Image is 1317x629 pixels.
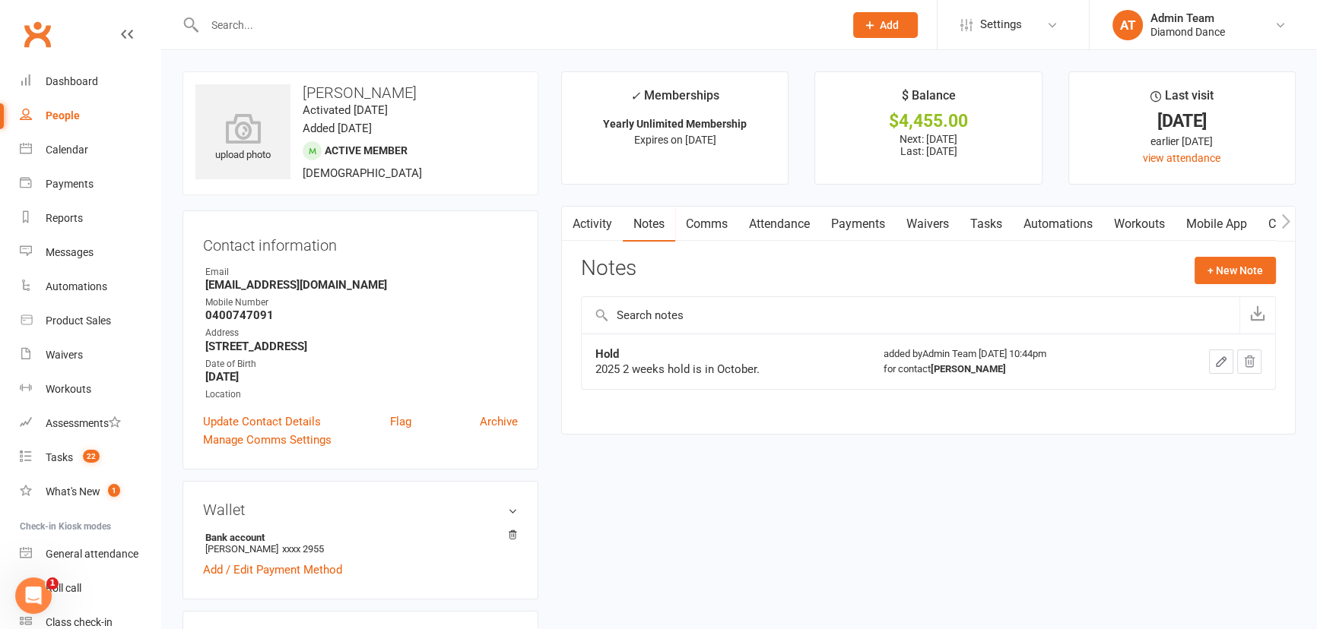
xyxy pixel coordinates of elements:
span: Expires on [DATE] [634,134,716,146]
span: 1 [46,577,59,589]
strong: [PERSON_NAME] [931,363,1006,375]
a: Automations [1013,207,1103,242]
a: Waivers [896,207,960,242]
a: Automations [20,270,160,304]
div: Address [205,326,518,340]
li: [PERSON_NAME] [203,529,518,557]
a: Roll call [20,571,160,605]
a: Tasks 22 [20,441,160,475]
span: [DEMOGRAPHIC_DATA] [303,166,422,180]
div: upload photo [195,113,290,163]
a: Comms [675,207,738,242]
strong: [DATE] [205,370,518,384]
button: + New Note [1195,257,1276,284]
div: General attendance [46,548,138,560]
iframe: Intercom live chat [15,577,52,614]
a: Payments [20,167,160,201]
a: Calendar [20,133,160,167]
strong: [EMAIL_ADDRESS][DOMAIN_NAME] [205,278,518,292]
span: 1 [108,484,120,497]
div: $4,455.00 [829,113,1027,129]
h3: Contact information [203,231,518,254]
span: Add [880,19,899,31]
div: Roll call [46,582,81,594]
a: Manage Comms Settings [203,431,332,449]
i: ✓ [630,89,640,103]
a: Mobile App [1176,207,1258,242]
div: earlier [DATE] [1083,133,1281,150]
span: xxxx 2955 [282,543,324,555]
span: Active member [325,144,408,156]
strong: Yearly Unlimited Membership [603,118,747,130]
a: Activity [562,207,623,242]
div: Workouts [46,383,91,395]
div: Waivers [46,349,83,361]
a: Messages [20,235,160,270]
span: Settings [980,8,1022,42]
a: Workouts [1103,207,1176,242]
a: Reports [20,201,160,235]
a: Attendance [738,207,820,242]
a: Archive [480,412,518,431]
strong: [STREET_ADDRESS] [205,340,518,353]
p: Next: [DATE] Last: [DATE] [829,133,1027,157]
div: Mobile Number [205,296,518,310]
div: Calendar [46,144,88,156]
h3: Notes [581,257,636,284]
a: Payments [820,207,896,242]
div: Payments [46,178,94,190]
a: Product Sales [20,304,160,338]
div: Dashboard [46,75,98,87]
div: Location [205,387,518,402]
div: Date of Birth [205,357,518,371]
time: Added [DATE] [303,122,372,135]
div: for contact [884,362,1142,377]
a: People [20,99,160,133]
button: Add [853,12,918,38]
div: Tasks [46,451,73,463]
div: Last visit [1150,86,1214,113]
div: Email [205,265,518,280]
a: Notes [623,207,675,242]
time: Activated [DATE] [303,103,388,117]
a: view attendance [1143,152,1220,164]
a: Update Contact Details [203,412,321,431]
a: Add / Edit Payment Method [203,561,342,579]
a: Assessments [20,406,160,441]
div: [DATE] [1083,113,1281,129]
div: added by Admin Team [DATE] 10:44pm [884,346,1142,377]
a: Dashboard [20,65,160,99]
a: What's New1 [20,475,160,509]
a: Waivers [20,338,160,372]
div: Messages [46,246,94,258]
div: What's New [46,485,100,498]
div: Diamond Dance [1150,25,1225,39]
div: 2025 2 weeks hold is in October. [595,362,856,377]
h3: Wallet [203,501,518,518]
strong: Hold [595,347,619,361]
span: 22 [83,450,100,463]
div: Automations [46,280,107,292]
div: AT [1112,10,1143,40]
input: Search notes [582,297,1239,333]
a: General attendance kiosk mode [20,537,160,571]
strong: Bank account [205,532,510,543]
div: Product Sales [46,314,111,327]
div: $ Balance [901,86,955,113]
a: Flag [390,412,411,431]
div: Memberships [630,86,719,114]
input: Search... [200,14,833,36]
div: Reports [46,212,83,224]
div: Admin Team [1150,11,1225,25]
a: Clubworx [18,15,56,53]
div: Class check-in [46,616,113,628]
div: People [46,109,80,122]
div: Assessments [46,417,121,429]
strong: 0400747091 [205,308,518,322]
a: Workouts [20,372,160,406]
h3: [PERSON_NAME] [195,84,525,101]
a: Tasks [960,207,1013,242]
